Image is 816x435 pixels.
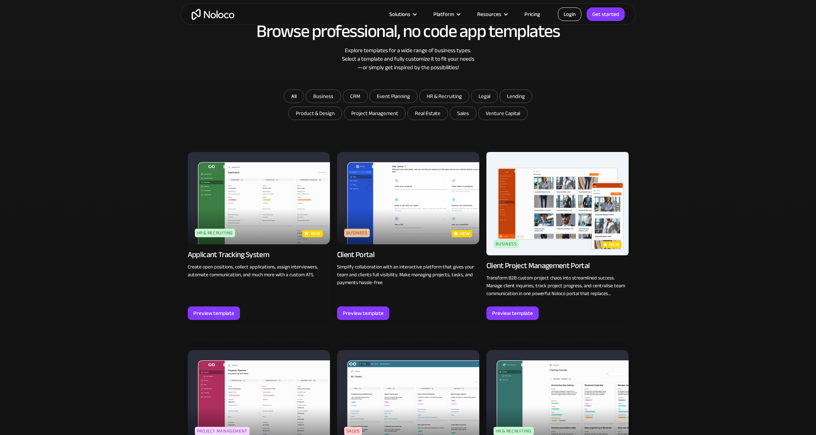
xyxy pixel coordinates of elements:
[587,7,625,21] a: Get started
[477,10,501,19] div: Resources
[337,263,479,287] p: Simplify collaboration with an interactive platform that gives your team and clients full visibil...
[494,240,519,248] div: Business
[492,309,533,318] div: Preview template
[433,10,454,19] div: Platform
[486,261,590,271] div: Client Project Management Portal
[389,10,410,19] div: Solutions
[188,46,629,72] div: Explore templates for a wide range of business types. Select a template and fully customize it to...
[337,250,374,260] div: Client Portal
[188,148,330,320] a: HR & RecruitingnewApplicant Tracking SystemCreate open positions, collect applications, assign in...
[344,229,370,237] div: Business
[188,263,330,279] p: Create open positions, collect applications, assign interviewers, automate communication, and muc...
[188,22,629,41] h2: Browse professional, no code app templates
[460,230,470,237] p: new
[486,148,629,320] a: BusinessnewClient Project Management PortalTransform B2B custom project chaos into streamlined su...
[337,148,479,320] a: BusinessnewClient PortalSimplify collaboration with an interactive platform that gives your team ...
[311,230,321,237] p: new
[425,10,468,19] div: Platform
[192,9,234,20] a: home
[195,229,235,237] div: HR & Recruiting
[284,89,304,103] a: All
[516,10,549,19] a: Pricing
[468,10,516,19] div: Resources
[486,274,629,298] p: Transform B2B custom project chaos into streamlined success. Manage client inquiries, track proje...
[609,241,619,248] p: new
[380,10,425,19] div: Solutions
[266,89,550,122] form: Email Form
[193,309,234,318] div: Preview template
[188,250,270,260] div: Applicant Tracking System
[558,7,581,21] a: Login
[343,309,384,318] div: Preview template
